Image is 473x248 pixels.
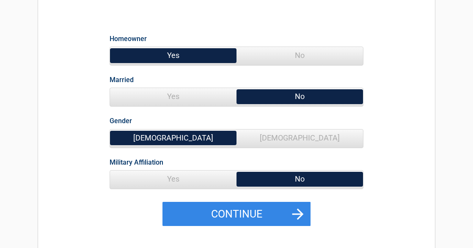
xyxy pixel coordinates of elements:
[110,47,236,64] span: Yes
[236,88,363,105] span: No
[236,171,363,187] span: No
[110,88,236,105] span: Yes
[110,157,163,168] label: Military Affiliation
[110,74,134,85] label: Married
[110,130,236,146] span: [DEMOGRAPHIC_DATA]
[162,202,311,226] button: Continue
[236,47,363,64] span: No
[110,115,132,127] label: Gender
[110,171,236,187] span: Yes
[236,130,363,146] span: [DEMOGRAPHIC_DATA]
[110,33,147,44] label: Homeowner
